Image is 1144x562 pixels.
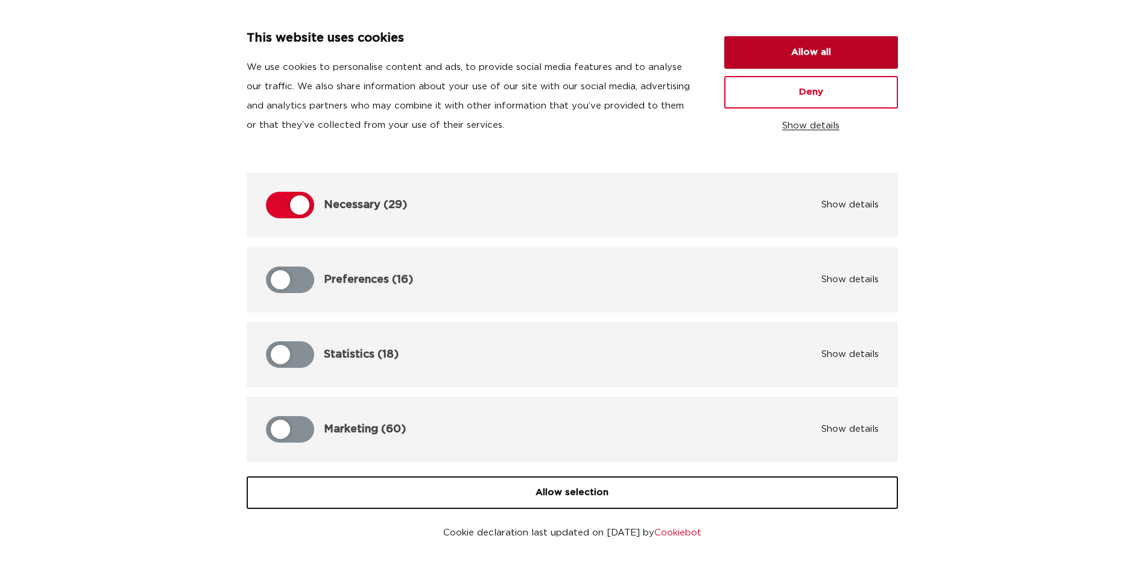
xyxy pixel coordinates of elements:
[821,349,879,360] button: Show details
[324,198,407,212] p: Necessary
[247,523,898,543] p: Cookie declaration last updated on [DATE] by
[324,422,406,437] p: Marketing
[821,274,879,285] button: Show details
[724,116,898,136] button: Show details
[324,347,399,362] p: Statistics
[821,424,879,435] button: Show details
[654,528,701,537] a: Cookiebot
[247,58,695,135] p: We use cookies to personalise content and ads, to provide social media features and to analyse ou...
[247,29,695,48] p: This website uses cookies
[324,273,413,287] p: Preferences
[724,36,898,69] button: Allow all
[724,76,898,109] button: Deny
[247,476,898,509] button: Allow selection
[821,200,879,210] button: Show details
